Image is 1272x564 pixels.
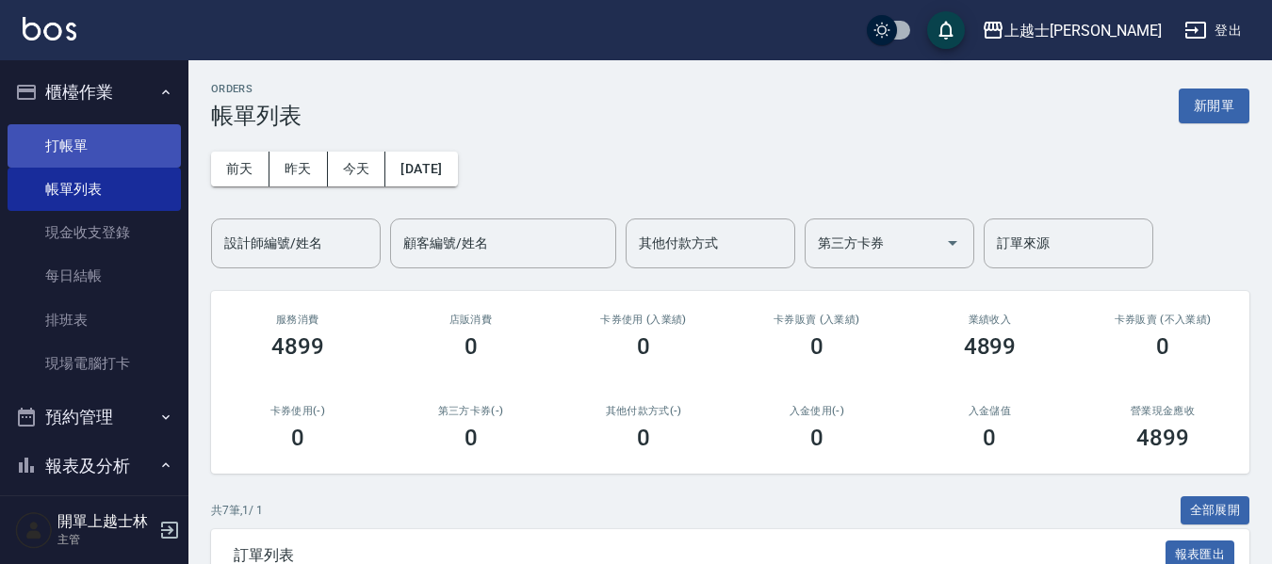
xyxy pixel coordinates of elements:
[57,512,154,531] h5: 開單上越士林
[926,405,1054,417] h2: 入金儲值
[8,168,181,211] a: 帳單列表
[579,405,708,417] h2: 其他付款方式(-)
[637,333,650,360] h3: 0
[8,254,181,298] a: 每日結帳
[211,502,263,519] p: 共 7 筆, 1 / 1
[211,103,302,129] h3: 帳單列表
[1179,89,1249,123] button: 新開單
[15,511,53,549] img: Person
[1181,496,1250,525] button: 全部展開
[637,425,650,451] h3: 0
[8,211,181,254] a: 現金收支登錄
[234,314,362,326] h3: 服務消費
[211,152,269,186] button: 前天
[465,425,478,451] h3: 0
[1179,96,1249,114] a: 新開單
[926,314,1054,326] h2: 業績收入
[291,425,304,451] h3: 0
[1136,425,1189,451] h3: 4899
[1004,19,1162,42] div: 上越士[PERSON_NAME]
[1177,13,1249,48] button: 登出
[964,333,1017,360] h3: 4899
[328,152,386,186] button: 今天
[211,83,302,95] h2: ORDERS
[810,425,824,451] h3: 0
[269,152,328,186] button: 昨天
[271,333,324,360] h3: 4899
[8,393,181,442] button: 預約管理
[753,314,881,326] h2: 卡券販賣 (入業績)
[234,405,362,417] h2: 卡券使用(-)
[1099,405,1227,417] h2: 營業現金應收
[938,228,968,258] button: Open
[974,11,1169,50] button: 上越士[PERSON_NAME]
[8,68,181,117] button: 櫃檯作業
[57,531,154,548] p: 主管
[8,124,181,168] a: 打帳單
[1099,314,1227,326] h2: 卡券販賣 (不入業績)
[983,425,996,451] h3: 0
[927,11,965,49] button: save
[385,152,457,186] button: [DATE]
[810,333,824,360] h3: 0
[8,342,181,385] a: 現場電腦打卡
[753,405,881,417] h2: 入金使用(-)
[8,442,181,491] button: 報表及分析
[407,405,535,417] h2: 第三方卡券(-)
[465,333,478,360] h3: 0
[407,314,535,326] h2: 店販消費
[8,298,181,342] a: 排班表
[23,17,76,40] img: Logo
[1166,545,1235,563] a: 報表匯出
[1156,333,1169,360] h3: 0
[579,314,708,326] h2: 卡券使用 (入業績)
